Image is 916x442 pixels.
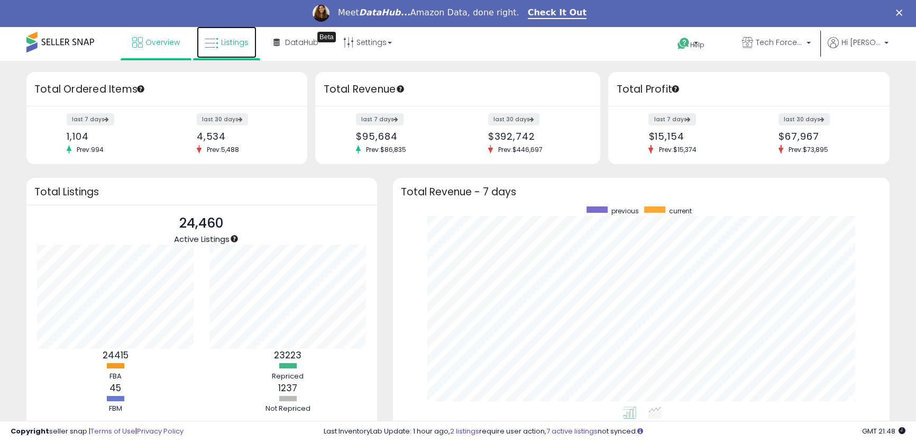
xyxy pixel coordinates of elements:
div: Meet Amazon Data, done right. [338,7,519,18]
label: last 7 days [67,113,114,125]
div: Repriced [256,372,319,382]
div: Close [896,10,906,16]
a: 7 active listings [546,426,598,436]
a: Listings [197,26,257,58]
span: DataHub [285,37,318,48]
label: last 30 days [197,113,248,125]
a: Check It Out [528,7,587,19]
a: Hi [PERSON_NAME] [828,37,888,61]
span: Prev: $446,697 [493,145,548,154]
a: Settings [335,26,400,58]
b: 45 [109,382,121,394]
b: 24415 [103,349,129,362]
div: seller snap | | [11,427,184,437]
span: Hi [PERSON_NAME] [841,37,881,48]
h3: Total Profit [616,82,881,97]
a: Terms of Use [90,426,135,436]
h3: Total Ordered Items [34,82,299,97]
h3: Total Revenue - 7 days [401,188,882,196]
div: $15,154 [648,131,741,142]
i: Get Help [677,37,690,50]
i: DataHub... [359,7,410,17]
span: 2025-10-11 21:48 GMT [862,426,905,436]
div: FBA [84,372,147,382]
h3: Total Listings [34,188,369,196]
label: last 30 days [488,113,539,125]
div: Tooltip anchor [317,32,336,42]
div: FBM [84,404,147,414]
div: Tooltip anchor [396,84,405,94]
a: Help [669,29,725,61]
span: Overview [145,37,180,48]
span: Prev: 994 [71,145,109,154]
span: Help [690,40,704,49]
strong: Copyright [11,426,49,436]
a: DataHub [265,26,326,58]
div: $95,684 [356,131,450,142]
p: 24,460 [174,213,230,233]
b: 23223 [274,349,301,362]
a: Overview [124,26,188,58]
span: previous [611,206,639,215]
div: Tooltip anchor [671,84,680,94]
span: Prev: 5,488 [201,145,244,154]
div: Not Repriced [256,404,319,414]
h3: Total Revenue [323,82,592,97]
div: 1,104 [67,131,159,142]
div: Tooltip anchor [136,84,145,94]
i: Click here to read more about un-synced listings. [637,428,643,435]
label: last 30 days [778,113,830,125]
div: Last InventoryLab Update: 1 hour ago, require user action, not synced. [324,427,905,437]
div: $392,742 [488,131,582,142]
span: current [669,206,692,215]
label: last 7 days [356,113,404,125]
a: Privacy Policy [137,426,184,436]
a: Tech Force Supplies [734,26,819,61]
b: 1237 [278,382,297,394]
span: Prev: $86,835 [361,145,411,154]
label: last 7 days [648,113,696,125]
img: Profile image for Georgie [313,5,329,22]
a: 2 listings [450,426,479,436]
span: Active Listings [174,233,230,245]
span: Prev: $73,895 [783,145,833,154]
div: 4,534 [197,131,289,142]
span: Prev: $15,374 [653,145,701,154]
span: Listings [221,37,249,48]
div: $67,967 [778,131,871,142]
span: Tech Force Supplies [756,37,803,48]
div: Tooltip anchor [230,234,239,243]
